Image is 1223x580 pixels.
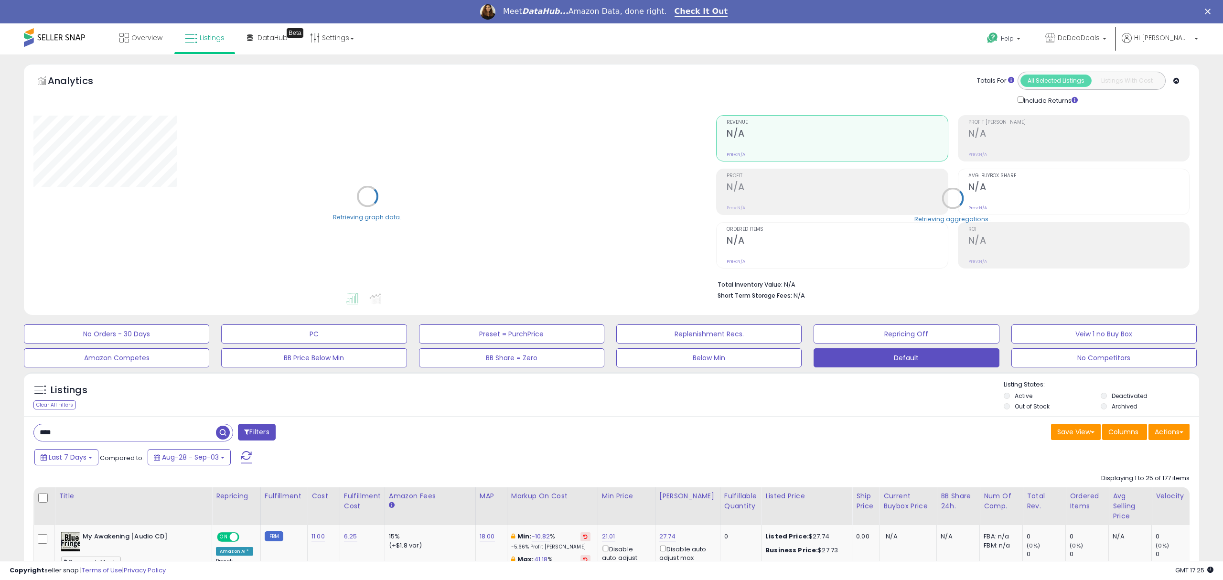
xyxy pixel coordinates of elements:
[1020,75,1092,87] button: All Selected Listings
[24,348,209,367] button: Amazon Competes
[480,4,495,20] img: Profile image for Georgie
[10,566,166,575] div: seller snap | |
[1122,33,1198,54] a: Hi [PERSON_NAME]
[333,213,403,222] div: Retrieving graph data..
[24,324,209,344] button: No Orders - 30 Days
[48,74,112,90] h5: Analytics
[914,215,991,224] div: Retrieving aggregations..
[1058,33,1100,43] span: DeDeaDeals
[221,348,407,367] button: BB Price Below Min
[1011,348,1197,367] button: No Competitors
[675,7,728,17] a: Check It Out
[616,348,802,367] button: Below Min
[112,23,170,52] a: Overview
[419,324,604,344] button: Preset = PurchPrice
[1010,95,1089,106] div: Include Returns
[257,33,288,43] span: DataHub
[303,23,361,52] a: Settings
[503,7,667,16] div: Meet Amazon Data, done right.
[977,76,1014,86] div: Totals For
[221,324,407,344] button: PC
[522,7,569,16] i: DataHub...
[287,28,303,38] div: Tooltip anchor
[979,25,1030,54] a: Help
[131,33,162,43] span: Overview
[1001,34,1014,43] span: Help
[616,324,802,344] button: Replenishment Recs.
[1038,23,1114,54] a: DeDeaDeals
[814,348,999,367] button: Default
[814,324,999,344] button: Repricing Off
[987,32,998,44] i: Get Help
[1205,9,1214,14] div: Close
[240,23,295,52] a: DataHub
[1011,324,1197,344] button: Veiw 1 no Buy Box
[1091,75,1162,87] button: Listings With Cost
[178,23,232,52] a: Listings
[10,566,44,575] strong: Copyright
[200,33,225,43] span: Listings
[419,348,604,367] button: BB Share = Zero
[1134,33,1191,43] span: Hi [PERSON_NAME]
